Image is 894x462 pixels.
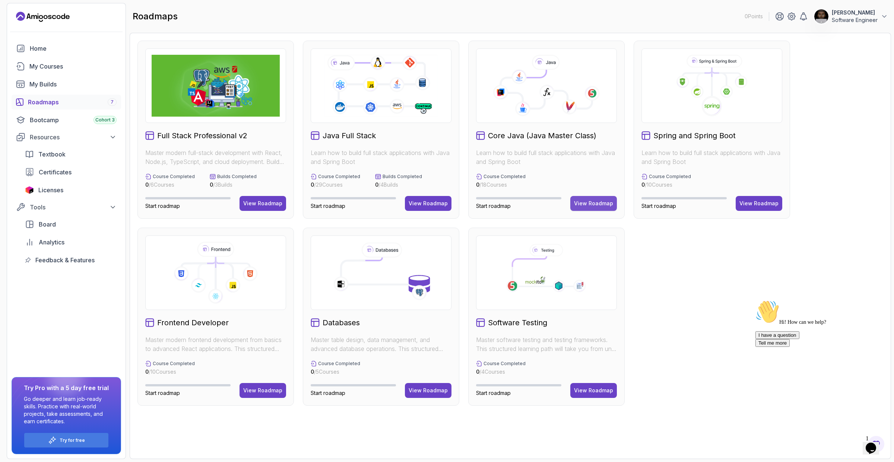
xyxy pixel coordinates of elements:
[38,186,63,194] span: Licenses
[12,95,121,110] a: roadmaps
[243,387,282,394] div: View Roadmap
[476,368,479,375] span: 0
[133,10,178,22] h2: roadmaps
[311,148,451,166] p: Learn how to build full stack applications with Java and Spring Boot
[323,130,376,141] h2: Java Full Stack
[12,77,121,92] a: builds
[641,148,782,166] p: Learn how to build full stack applications with Java and Spring Boot
[476,181,479,188] span: 0
[145,368,149,375] span: 0
[318,174,360,180] p: Course Completed
[863,432,887,455] iframe: chat widget
[240,383,286,398] button: View Roadmap
[30,115,117,124] div: Bootcamp
[145,181,195,189] p: / 6 Courses
[60,437,85,443] a: Try for free
[152,55,280,117] img: Full Stack Professional v2
[484,361,526,367] p: Course Completed
[383,174,422,180] p: Builds Completed
[153,174,195,180] p: Course Completed
[752,297,887,428] iframe: chat widget
[649,174,691,180] p: Course Completed
[24,395,109,425] p: Go deeper and learn job-ready skills. Practice with real-world projects, take assessments, and ea...
[745,13,763,20] p: 0 Points
[488,130,596,141] h2: Core Java (Java Master Class)
[20,253,121,268] a: feedback
[405,383,451,398] button: View Roadmap
[39,168,72,177] span: Certificates
[574,387,613,394] div: View Roadmap
[318,361,360,367] p: Course Completed
[30,133,117,142] div: Resources
[814,9,888,24] button: user profile image[PERSON_NAME]Software Engineer
[476,203,511,209] span: Start roadmap
[39,220,56,229] span: Board
[30,44,117,53] div: Home
[323,317,360,328] h2: Databases
[157,130,247,141] h2: Full Stack Professional v2
[3,42,37,50] button: Tell me more
[405,196,451,211] button: View Roadmap
[311,368,360,376] p: / 5 Courses
[24,433,109,448] button: Try for free
[145,368,195,376] p: / 10 Courses
[570,383,617,398] button: View Roadmap
[157,317,229,328] h2: Frontend Developer
[20,165,121,180] a: certificates
[409,200,448,207] div: View Roadmap
[476,368,526,376] p: / 4 Courses
[145,390,180,396] span: Start roadmap
[153,361,195,367] p: Course Completed
[832,16,878,24] p: Software Engineer
[38,150,66,159] span: Textbook
[476,335,617,353] p: Master software testing and testing frameworks. This structured learning path will take you from ...
[240,196,286,211] button: View Roadmap
[736,196,782,211] a: View Roadmap
[311,203,345,209] span: Start roadmap
[375,181,378,188] span: 0
[12,59,121,74] a: courses
[20,235,121,250] a: analytics
[574,200,613,207] div: View Roadmap
[145,148,286,166] p: Master modern full-stack development with React, Node.js, TypeScript, and cloud deployment. Build...
[145,335,286,353] p: Master modern frontend development from basics to advanced React applications. This structured le...
[210,181,257,189] p: / 3 Builds
[641,203,676,209] span: Start roadmap
[39,238,64,247] span: Analytics
[20,183,121,197] a: licenses
[145,181,149,188] span: 0
[476,148,617,166] p: Learn how to build full stack applications with Java and Spring Boot
[311,390,345,396] span: Start roadmap
[476,390,511,396] span: Start roadmap
[95,117,115,123] span: Cohort 3
[35,256,95,265] span: Feedback & Features
[12,41,121,56] a: home
[12,200,121,214] button: Tools
[12,130,121,144] button: Resources
[476,181,526,189] p: / 18 Courses
[488,317,547,328] h2: Software Testing
[3,34,47,42] button: I have a question
[20,147,121,162] a: textbook
[12,113,121,127] a: bootcamp
[570,196,617,211] button: View Roadmap
[832,9,878,16] p: [PERSON_NAME]
[409,387,448,394] div: View Roadmap
[311,335,451,353] p: Master table design, data management, and advanced database operations. This structured learning ...
[217,174,257,180] p: Builds Completed
[145,203,180,209] span: Start roadmap
[814,9,828,23] img: user profile image
[25,186,34,194] img: jetbrains icon
[311,181,314,188] span: 0
[16,11,70,23] a: Landing page
[20,217,121,232] a: board
[29,80,117,89] div: My Builds
[739,200,779,207] div: View Roadmap
[484,174,526,180] p: Course Completed
[210,181,213,188] span: 0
